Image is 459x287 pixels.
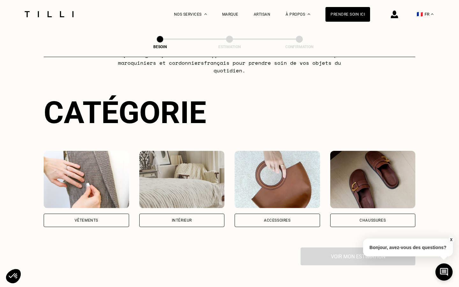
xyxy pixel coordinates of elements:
img: Accessoires [235,151,320,208]
p: [PERSON_NAME] nous faisons appel aux meilleurs artisans couturiers , maroquiniers et cordonniers ... [103,51,356,74]
img: Menu déroulant [204,13,207,15]
img: Chaussures [330,151,416,208]
span: 🇫🇷 [417,11,423,17]
a: Marque [222,12,238,17]
div: Catégorie [44,95,415,130]
div: Chaussures [360,218,386,222]
div: Besoin [128,45,192,49]
img: Vêtements [44,151,129,208]
a: Prendre soin ici [325,7,370,22]
button: X [448,236,454,243]
div: Estimation [198,45,261,49]
p: Bonjour, avez-vous des questions? [363,239,453,256]
a: Artisan [254,12,271,17]
div: Accessoires [264,218,291,222]
div: Intérieur [172,218,192,222]
img: Intérieur [139,151,225,208]
img: Logo du service de couturière Tilli [22,11,76,17]
img: Menu déroulant à propos [308,13,310,15]
img: icône connexion [391,11,398,18]
div: Vêtements [75,218,98,222]
div: Confirmation [267,45,331,49]
img: menu déroulant [431,13,433,15]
